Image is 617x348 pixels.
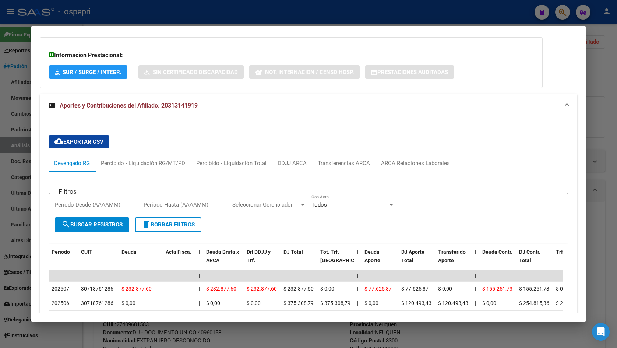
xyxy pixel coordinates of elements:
div: 30718761286 [81,299,113,307]
span: DJ Total [283,249,303,255]
span: Transferido Aporte [438,249,466,263]
span: Tot. Trf. [GEOGRAPHIC_DATA] [320,249,370,263]
h3: Filtros [55,187,80,196]
span: | [199,286,200,292]
span: | [199,273,200,278]
span: | [199,300,200,306]
span: | [475,286,476,292]
span: | [475,249,476,255]
span: DJ Contr. Total [519,249,540,263]
button: Borrar Filtros [135,217,201,232]
datatable-header-cell: | [354,244,362,277]
div: Percibido - Liquidación RG/MT/PD [101,159,185,167]
h3: Información Prestacional: [49,51,533,60]
button: Sin Certificado Discapacidad [138,65,244,79]
span: $ 0,00 [364,300,378,306]
button: Not. Internacion / Censo Hosp. [249,65,360,79]
span: DJ Aporte Total [401,249,424,263]
span: $ 254.815,36 [556,300,586,306]
span: $ 155.251,73 [482,286,512,292]
span: | [158,286,159,292]
span: $ 232.877,60 [121,286,152,292]
span: | [357,286,358,292]
button: SUR / SURGE / INTEGR. [49,65,127,79]
span: | [357,273,359,278]
span: 202507 [52,286,69,292]
span: | [199,249,200,255]
span: $ 120.493,43 [438,300,468,306]
span: $ 232.877,60 [283,286,314,292]
datatable-header-cell: CUIT [78,244,119,277]
span: $ 0,00 [247,300,261,306]
div: Transferencias ARCA [318,159,370,167]
span: $ 232.877,60 [247,286,277,292]
datatable-header-cell: | [196,244,203,277]
span: | [158,300,159,306]
span: $ 0,00 [438,286,452,292]
span: $ 155.251,73 [519,286,549,292]
datatable-header-cell: DJ Aporte Total [398,244,435,277]
span: CUIT [81,249,92,255]
div: Devengado RG [54,159,90,167]
datatable-header-cell: Deuda Contr. [479,244,516,277]
span: $ 77.625,87 [401,286,429,292]
button: Prestaciones Auditadas [365,65,454,79]
mat-expansion-panel-header: Aportes y Contribuciones del Afiliado: 20313141919 [40,94,577,117]
datatable-header-cell: Período [49,244,78,277]
span: $ 0,00 [121,300,135,306]
span: Período [52,249,70,255]
datatable-header-cell: Deuda Bruta x ARCA [203,244,244,277]
mat-icon: cloud_download [54,137,63,146]
span: Trf Contr. [556,249,578,255]
span: Aportes y Contribuciones del Afiliado: 20313141919 [60,102,198,109]
span: | [357,249,359,255]
mat-icon: search [61,220,70,229]
div: 30718761286 [81,285,113,293]
button: Buscar Registros [55,217,129,232]
span: Borrar Filtros [142,221,195,228]
span: Deuda [121,249,137,255]
mat-icon: delete [142,220,151,229]
span: Exportar CSV [54,138,103,145]
span: $ 77.625,87 [364,286,392,292]
div: Percibido - Liquidación Total [196,159,267,167]
span: $ 0,00 [320,286,334,292]
datatable-header-cell: DJ Total [281,244,317,277]
span: Deuda Contr. [482,249,512,255]
div: DDJJ ARCA [278,159,307,167]
span: $ 232.877,60 [206,286,236,292]
span: | [475,273,476,278]
span: $ 0,00 [482,300,496,306]
span: $ 375.308,79 [283,300,314,306]
span: | [357,300,358,306]
datatable-header-cell: Tot. Trf. Bruto [317,244,354,277]
button: Exportar CSV [49,135,109,148]
span: 202506 [52,300,69,306]
span: Todos [311,201,327,208]
datatable-header-cell: Dif DDJJ y Trf. [244,244,281,277]
span: Deuda Bruta x ARCA [206,249,239,263]
span: Deuda Aporte [364,249,380,263]
span: Acta Fisca. [166,249,191,255]
span: $ 0,00 [206,300,220,306]
span: Seleccionar Gerenciador [232,201,299,208]
span: Sin Certificado Discapacidad [153,69,238,75]
datatable-header-cell: Trf Contr. [553,244,590,277]
span: Not. Internacion / Censo Hosp. [265,69,354,75]
datatable-header-cell: DJ Contr. Total [516,244,553,277]
div: Open Intercom Messenger [592,323,610,341]
div: ARCA Relaciones Laborales [381,159,450,167]
datatable-header-cell: Acta Fisca. [163,244,196,277]
span: SUR / SURGE / INTEGR. [63,69,121,75]
span: $ 375.308,79 [320,300,350,306]
span: Prestaciones Auditadas [377,69,448,75]
span: $ 254.815,36 [519,300,549,306]
span: Buscar Registros [61,221,123,228]
datatable-header-cell: Deuda [119,244,155,277]
datatable-header-cell: Deuda Aporte [362,244,398,277]
span: | [475,300,476,306]
span: | [158,249,160,255]
span: | [158,273,160,278]
span: $ 120.493,43 [401,300,431,306]
datatable-header-cell: Transferido Aporte [435,244,472,277]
